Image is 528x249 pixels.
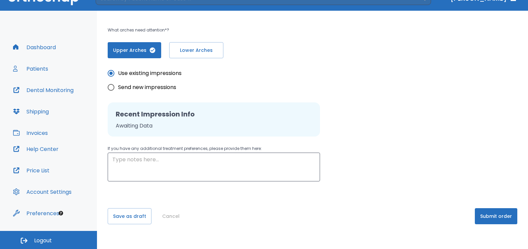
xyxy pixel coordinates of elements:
[108,26,347,34] p: What arches need attention*?
[9,39,60,55] button: Dashboard
[475,208,517,224] button: Submit order
[9,184,76,200] button: Account Settings
[58,210,64,216] div: Tooltip anchor
[108,42,161,58] button: Upper Arches
[114,47,154,54] span: Upper Arches
[9,141,63,157] button: Help Center
[34,237,52,244] span: Logout
[9,103,53,119] button: Shipping
[176,47,216,54] span: Lower Arches
[9,125,52,141] button: Invoices
[9,162,54,178] button: Price List
[169,42,223,58] button: Lower Arches
[118,69,182,77] span: Use existing impressions
[108,145,320,153] p: If you have any additional treatment preferences, please provide them here:
[108,208,151,224] button: Save as draft
[160,208,182,224] button: Cancel
[9,61,52,77] button: Patients
[9,82,78,98] button: Dental Monitoring
[116,122,312,130] p: Awaiting Data
[118,83,176,91] span: Send new impressions
[9,205,63,221] button: Preferences
[116,109,312,119] h2: Recent Impression Info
